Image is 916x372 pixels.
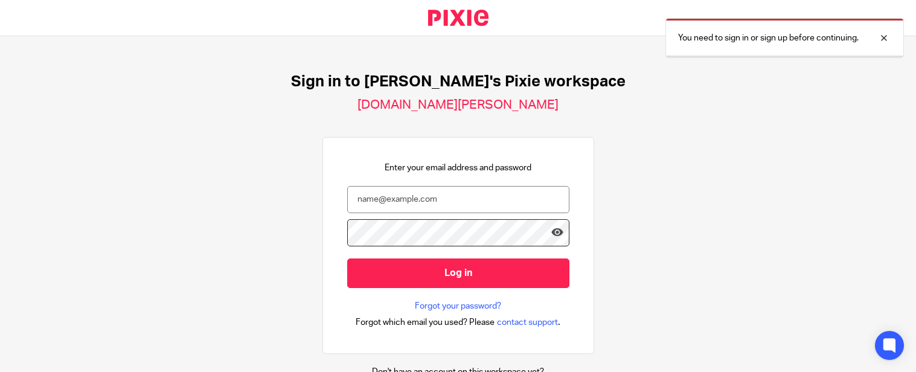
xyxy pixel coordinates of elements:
input: Log in [347,258,569,288]
div: . [356,315,560,329]
span: Forgot which email you used? Please [356,316,495,329]
input: name@example.com [347,186,569,213]
h1: Sign in to [PERSON_NAME]'s Pixie workspace [291,72,626,91]
h2: [DOMAIN_NAME][PERSON_NAME] [357,97,559,113]
p: You need to sign in or sign up before continuing. [678,32,859,44]
span: contact support [497,316,558,329]
p: Enter your email address and password [385,162,531,174]
a: Forgot your password? [415,300,501,312]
